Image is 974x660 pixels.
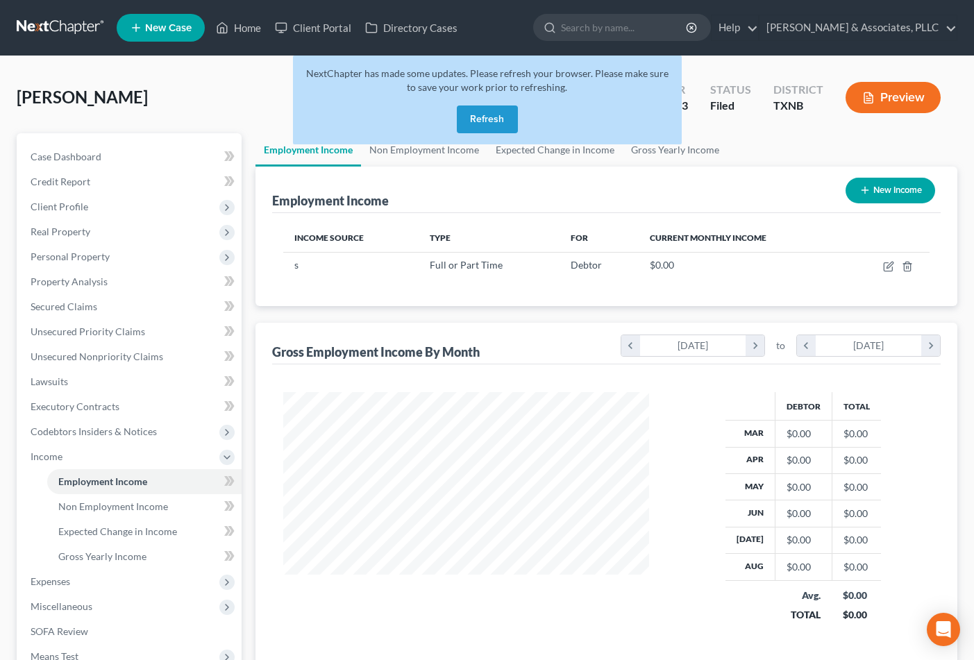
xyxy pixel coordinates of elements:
th: Total [832,392,881,420]
div: $0.00 [787,533,821,547]
div: Open Intercom Messenger [927,613,960,646]
span: $0.00 [650,259,674,271]
span: For [571,232,588,243]
a: Unsecured Nonpriority Claims [19,344,242,369]
span: Client Profile [31,201,88,212]
span: NextChapter has made some updates. Please refresh your browser. Please make sure to save your wor... [306,67,669,93]
div: $0.00 [787,560,821,574]
div: Filed [710,98,751,114]
div: TOTAL [786,608,821,622]
div: $0.00 [787,427,821,441]
div: $0.00 [787,480,821,494]
span: Expenses [31,575,70,587]
td: $0.00 [832,473,881,500]
i: chevron_right [746,335,764,356]
a: Client Portal [268,15,358,40]
a: SOFA Review [19,619,242,644]
span: Debtor [571,259,602,271]
a: Directory Cases [358,15,464,40]
a: Secured Claims [19,294,242,319]
span: Codebtors Insiders & Notices [31,425,157,437]
a: Unsecured Priority Claims [19,319,242,344]
span: Income Source [294,232,364,243]
span: Case Dashboard [31,151,101,162]
span: Miscellaneous [31,600,92,612]
span: Secured Claims [31,301,97,312]
a: Employment Income [47,469,242,494]
a: Case Dashboard [19,144,242,169]
th: Jun [725,500,775,527]
div: Gross Employment Income By Month [272,344,480,360]
span: Expected Change in Income [58,525,177,537]
div: Status [710,82,751,98]
span: Personal Property [31,251,110,262]
i: chevron_left [621,335,640,356]
div: [DATE] [640,335,746,356]
a: Executory Contracts [19,394,242,419]
th: Mar [725,421,775,447]
span: Real Property [31,226,90,237]
th: Aug [725,554,775,580]
td: $0.00 [832,500,881,527]
i: chevron_left [797,335,816,356]
a: Non Employment Income [47,494,242,519]
td: $0.00 [832,421,881,447]
div: TXNB [773,98,823,114]
th: [DATE] [725,527,775,553]
span: Property Analysis [31,276,108,287]
span: Employment Income [58,475,147,487]
span: New Case [145,23,192,33]
span: Gross Yearly Income [58,550,146,562]
span: 13 [675,99,688,112]
a: Employment Income [255,133,361,167]
div: [DATE] [816,335,922,356]
th: Debtor [775,392,832,420]
span: SOFA Review [31,625,88,637]
span: to [776,339,785,353]
div: $0.00 [787,453,821,467]
div: Avg. [786,589,821,602]
div: $0.00 [843,608,870,622]
th: May [725,473,775,500]
span: [PERSON_NAME] [17,87,148,107]
div: District [773,82,823,98]
td: $0.00 [832,554,881,580]
span: Executory Contracts [31,400,119,412]
a: Property Analysis [19,269,242,294]
a: Home [209,15,268,40]
td: $0.00 [832,527,881,553]
a: Expected Change in Income [47,519,242,544]
a: Credit Report [19,169,242,194]
i: chevron_right [921,335,940,356]
span: Credit Report [31,176,90,187]
div: Employment Income [272,192,389,209]
td: $0.00 [832,447,881,473]
span: Unsecured Priority Claims [31,325,145,337]
a: Lawsuits [19,369,242,394]
button: New Income [846,178,935,203]
th: Apr [725,447,775,473]
span: Type [430,232,451,243]
span: Full or Part Time [430,259,503,271]
a: Gross Yearly Income [47,544,242,569]
div: $0.00 [787,507,821,521]
input: Search by name... [561,15,688,40]
span: Lawsuits [31,375,68,387]
span: Current Monthly Income [650,232,766,243]
button: Refresh [457,105,518,133]
span: Income [31,450,62,462]
a: [PERSON_NAME] & Associates, PLLC [759,15,957,40]
span: Non Employment Income [58,500,168,512]
button: Preview [846,82,941,113]
span: s [294,259,299,271]
span: Unsecured Nonpriority Claims [31,350,163,362]
a: Help [712,15,758,40]
div: $0.00 [843,589,870,602]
